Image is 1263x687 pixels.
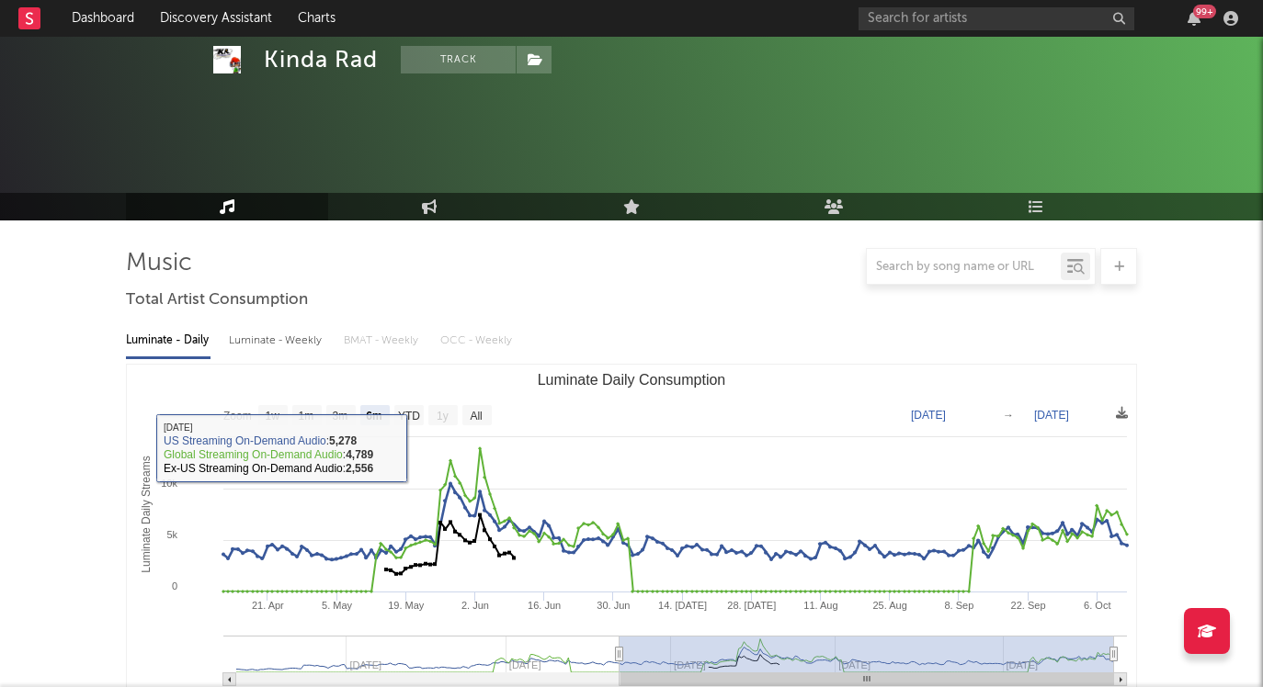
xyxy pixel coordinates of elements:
[597,600,630,611] text: 30. Jun
[264,46,378,73] div: Kinda Rad
[859,7,1134,30] input: Search for artists
[872,600,906,611] text: 25. Aug
[172,580,177,591] text: 0
[803,600,837,611] text: 11. Aug
[126,325,210,356] div: Luminate - Daily
[1003,409,1014,422] text: →
[322,600,353,611] text: 5. May
[1034,409,1069,422] text: [DATE]
[388,600,425,611] text: 19. May
[470,410,482,422] text: All
[229,325,325,356] div: Luminate - Weekly
[1084,600,1110,611] text: 6. Oct
[140,456,153,572] text: Luminate Daily Streams
[944,600,973,611] text: 8. Sep
[333,410,348,422] text: 3m
[166,529,177,540] text: 5k
[266,410,280,422] text: 1w
[538,372,726,388] text: Luminate Daily Consumption
[1188,11,1200,26] button: 99+
[658,600,707,611] text: 14. [DATE]
[299,410,314,422] text: 1m
[1193,5,1216,18] div: 99 +
[252,600,284,611] text: 21. Apr
[727,600,776,611] text: 28. [DATE]
[911,409,946,422] text: [DATE]
[867,260,1061,275] input: Search by song name or URL
[461,600,489,611] text: 2. Jun
[1011,600,1046,611] text: 22. Sep
[223,410,252,422] text: Zoom
[401,46,516,73] button: Track
[528,600,561,611] text: 16. Jun
[398,410,420,422] text: YTD
[437,410,449,422] text: 1y
[161,478,177,489] text: 10k
[126,289,308,311] span: Total Artist Consumption
[366,410,381,422] text: 6m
